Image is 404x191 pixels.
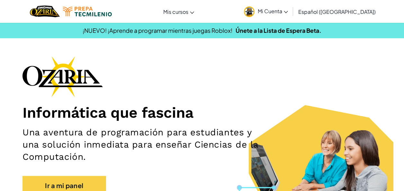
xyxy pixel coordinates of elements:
img: avatar [244,6,255,17]
span: Mis cursos [163,8,188,15]
span: ¡NUEVO! ¡Aprende a programar mientras juegas Roblox! [83,27,232,34]
a: Únete a la Lista de Espera Beta. [236,27,321,34]
a: Español ([GEOGRAPHIC_DATA]) [295,3,379,20]
img: Tecmilenio logo [63,7,112,16]
span: Español ([GEOGRAPHIC_DATA]) [298,8,376,15]
a: Mi Cuenta [241,1,291,22]
img: Home [30,5,60,18]
img: Ozaria branding logo [22,56,103,97]
a: Mis cursos [160,3,197,20]
a: Ozaria by CodeCombat logo [30,5,60,18]
h2: Una aventura de programación para estudiantes y una solución inmediata para enseñar Ciencias de l... [22,126,263,163]
span: Mi Cuenta [258,8,288,14]
h1: Informática que fascina [22,104,382,122]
